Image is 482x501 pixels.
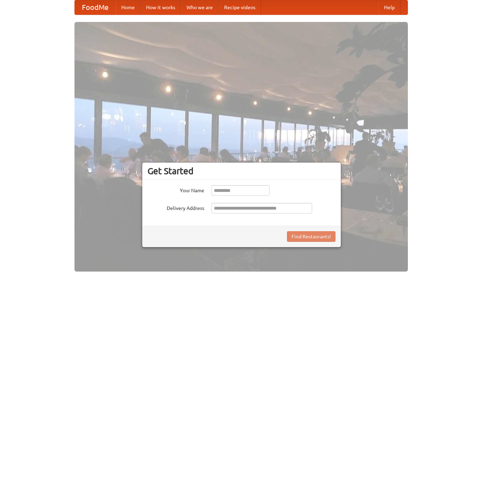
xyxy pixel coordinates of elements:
[148,185,204,194] label: Your Name
[140,0,181,15] a: How it works
[116,0,140,15] a: Home
[181,0,218,15] a: Who we are
[378,0,400,15] a: Help
[148,203,204,212] label: Delivery Address
[218,0,261,15] a: Recipe videos
[287,231,336,242] button: Find Restaurants!
[75,0,116,15] a: FoodMe
[148,166,336,176] h3: Get Started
